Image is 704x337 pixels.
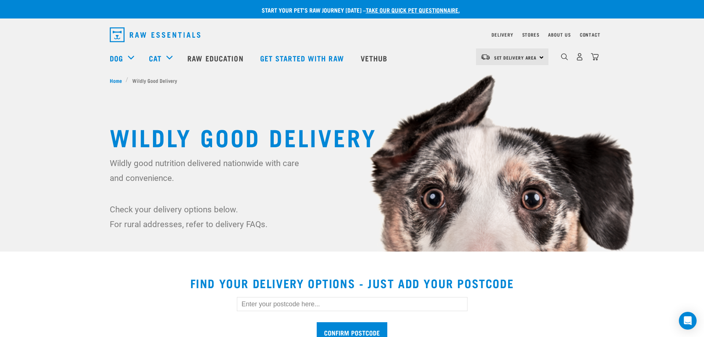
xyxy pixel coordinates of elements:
img: home-icon-1@2x.png [561,53,568,60]
img: home-icon@2x.png [591,53,599,61]
a: Raw Education [180,43,252,73]
p: Wildly good nutrition delivered nationwide with care and convenience. [110,156,304,185]
a: Delivery [492,33,513,36]
p: Check your delivery options below. For rural addresses, refer to delivery FAQs. [110,202,304,232]
a: Stores [522,33,540,36]
a: Cat [149,53,161,64]
div: Open Intercom Messenger [679,312,697,330]
a: Get started with Raw [253,43,353,73]
a: About Us [548,33,571,36]
h1: Wildly Good Delivery [110,123,595,150]
a: Vethub [353,43,397,73]
img: Raw Essentials Logo [110,27,200,42]
span: Home [110,77,122,84]
input: Enter your postcode here... [237,297,467,311]
a: Dog [110,53,123,64]
h2: Find your delivery options - just add your postcode [9,276,695,290]
nav: dropdown navigation [104,24,601,45]
span: Set Delivery Area [494,56,537,59]
a: Home [110,77,126,84]
a: Contact [580,33,601,36]
img: user.png [576,53,584,61]
nav: breadcrumbs [110,77,595,84]
img: van-moving.png [480,54,490,60]
a: take our quick pet questionnaire. [366,8,460,11]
